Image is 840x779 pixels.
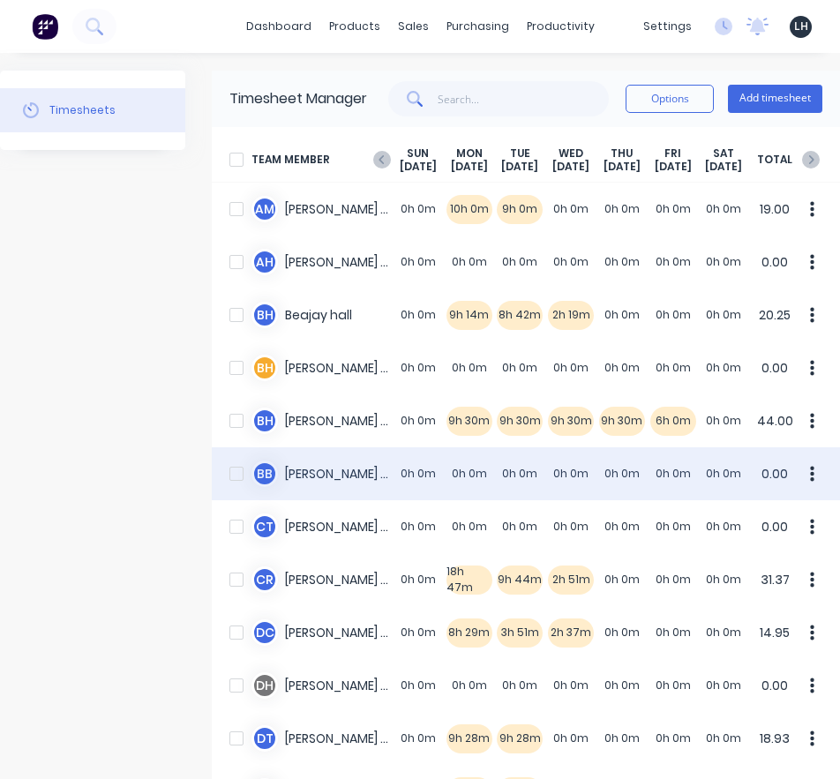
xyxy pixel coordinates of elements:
[749,146,800,174] span: TOTAL
[32,13,58,40] img: Factory
[604,160,641,174] span: [DATE]
[451,160,488,174] span: [DATE]
[510,146,530,161] span: TUE
[794,19,808,34] span: LH
[728,85,822,113] button: Add timesheet
[456,146,483,161] span: MON
[634,13,701,40] div: settings
[559,146,583,161] span: WED
[611,146,633,161] span: THU
[229,88,367,109] div: Timesheet Manager
[400,160,437,174] span: [DATE]
[251,146,393,174] span: TEAM MEMBER
[705,160,742,174] span: [DATE]
[552,160,589,174] span: [DATE]
[237,13,320,40] a: dashboard
[518,13,604,40] div: productivity
[626,85,714,113] button: Options
[49,102,116,118] div: Timesheets
[389,13,438,40] div: sales
[664,146,681,161] span: FRI
[407,146,429,161] span: SUN
[501,160,538,174] span: [DATE]
[438,13,518,40] div: purchasing
[713,146,734,161] span: SAT
[438,81,610,116] input: Search...
[655,160,692,174] span: [DATE]
[320,13,389,40] div: products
